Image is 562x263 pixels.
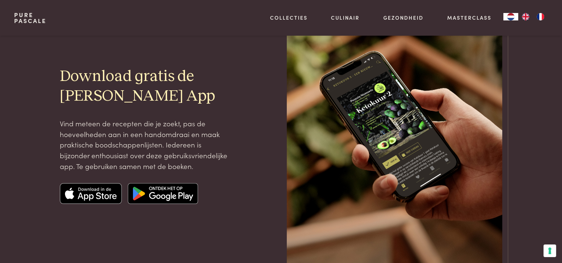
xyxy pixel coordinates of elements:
a: FR [533,13,548,20]
ul: Language list [518,13,548,20]
p: Vind meteen de recepten die je zoekt, pas de hoeveelheden aan in een handomdraai en maak praktisc... [60,118,230,171]
button: Uw voorkeuren voor toestemming voor trackingtechnologieën [543,244,556,257]
a: PurePascale [14,12,46,24]
div: Language [503,13,518,20]
img: Apple app store [60,183,122,204]
aside: Language selected: Nederlands [503,13,548,20]
a: NL [503,13,518,20]
a: Gezondheid [383,14,423,22]
h2: Download gratis de [PERSON_NAME] App [60,67,230,106]
a: EN [518,13,533,20]
a: Culinair [331,14,360,22]
a: Masterclass [447,14,491,22]
img: Google app store [128,183,198,204]
a: Collecties [270,14,308,22]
